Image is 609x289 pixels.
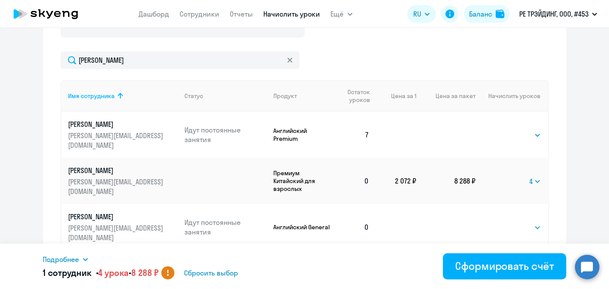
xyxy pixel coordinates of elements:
p: Премиум Китайский для взрослых [273,169,332,193]
span: Сбросить выбор [184,268,238,278]
a: Отчеты [230,10,253,18]
span: Подробнее [43,254,79,265]
span: 4 урока [98,267,129,278]
p: Идут постоянные занятия [184,125,266,144]
a: [PERSON_NAME][PERSON_NAME][EMAIL_ADDRESS][DOMAIN_NAME] [68,212,178,242]
div: Статус [184,92,203,100]
button: RU [407,5,436,23]
span: Остаток уроков [339,88,370,104]
span: RU [413,9,421,19]
a: [PERSON_NAME][PERSON_NAME][EMAIL_ADDRESS][DOMAIN_NAME] [68,166,178,196]
p: РЕ ТРЭЙДИНГ, ООО, #453 [519,9,589,19]
p: [PERSON_NAME] [68,166,166,175]
th: Цена за 1 [376,80,416,112]
td: 0 [332,158,377,204]
a: [PERSON_NAME][PERSON_NAME][EMAIL_ADDRESS][DOMAIN_NAME] [68,119,178,150]
th: Цена за пакет [416,80,476,112]
p: [PERSON_NAME] [68,119,166,129]
td: 7 [332,112,377,158]
div: Продукт [273,92,297,100]
button: Балансbalance [464,5,510,23]
div: Баланс [469,9,492,19]
div: Имя сотрудника [68,92,178,100]
div: Сформировать счёт [455,259,554,273]
h5: 1 сотрудник • • [43,267,159,279]
input: Поиск по имени, email, продукту или статусу [61,51,299,69]
img: balance [496,10,504,18]
a: Начислить уроки [264,10,320,18]
button: РЕ ТРЭЙДИНГ, ООО, #453 [515,3,602,24]
th: Начислить уроков [476,80,548,112]
a: Сотрудники [180,10,220,18]
p: [PERSON_NAME][EMAIL_ADDRESS][DOMAIN_NAME] [68,177,166,196]
p: Английский Premium [273,127,332,143]
td: 0 [332,204,377,250]
td: 8 288 ₽ [416,158,476,204]
p: Идут постоянные занятия [184,218,266,237]
p: [PERSON_NAME] [68,212,166,221]
p: [PERSON_NAME][EMAIL_ADDRESS][DOMAIN_NAME] [68,131,166,150]
div: Статус [184,92,266,100]
p: [PERSON_NAME][EMAIL_ADDRESS][DOMAIN_NAME] [68,223,166,242]
div: Остаток уроков [339,88,377,104]
span: Ещё [331,9,344,19]
div: Имя сотрудника [68,92,115,100]
td: 2 072 ₽ [376,158,416,204]
button: Сформировать счёт [443,253,566,279]
button: Ещё [331,5,353,23]
p: Английский General [273,223,332,231]
span: 8 288 ₽ [131,267,159,278]
a: Дашборд [139,10,170,18]
div: Продукт [273,92,332,100]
